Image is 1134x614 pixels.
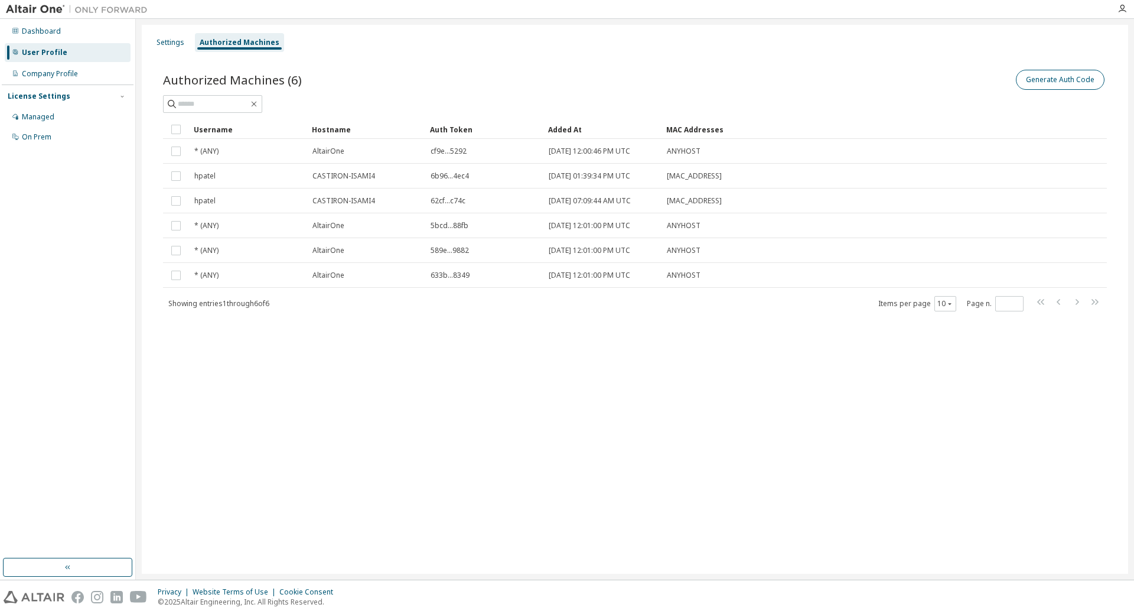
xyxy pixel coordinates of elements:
img: linkedin.svg [110,591,123,603]
span: [MAC_ADDRESS] [667,171,722,181]
span: * (ANY) [194,147,219,156]
span: 62cf...c74c [431,196,465,206]
div: Cookie Consent [279,587,340,597]
span: AltairOne [312,221,344,230]
span: * (ANY) [194,271,219,280]
span: Showing entries 1 through 6 of 6 [168,298,269,308]
span: CASTIRON-ISAMI4 [312,196,375,206]
img: youtube.svg [130,591,147,603]
div: MAC Addresses [666,120,983,139]
div: Username [194,120,302,139]
span: Items per page [878,296,956,311]
img: altair_logo.svg [4,591,64,603]
div: Website Terms of Use [193,587,279,597]
div: Hostname [312,120,421,139]
img: facebook.svg [71,591,84,603]
span: [DATE] 12:01:00 PM UTC [549,221,630,230]
span: * (ANY) [194,246,219,255]
span: [DATE] 01:39:34 PM UTC [549,171,630,181]
span: 6b96...4ec4 [431,171,469,181]
span: 633b...8349 [431,271,470,280]
span: Authorized Machines (6) [163,72,302,88]
button: 10 [937,299,953,308]
span: AltairOne [312,246,344,255]
p: © 2025 Altair Engineering, Inc. All Rights Reserved. [158,597,340,607]
div: User Profile [22,48,67,57]
span: [DATE] 12:00:46 PM UTC [549,147,630,156]
span: ANYHOST [667,271,700,280]
img: instagram.svg [91,591,103,603]
span: Page n. [967,296,1024,311]
span: * (ANY) [194,221,219,230]
div: Managed [22,112,54,122]
span: [DATE] 12:01:00 PM UTC [549,271,630,280]
div: Privacy [158,587,193,597]
div: Settings [157,38,184,47]
span: [DATE] 12:01:00 PM UTC [549,246,630,255]
span: [MAC_ADDRESS] [667,196,722,206]
span: ANYHOST [667,221,700,230]
span: 589e...9882 [431,246,469,255]
span: ANYHOST [667,246,700,255]
div: License Settings [8,92,70,101]
div: Added At [548,120,657,139]
span: hpatel [194,171,216,181]
img: Altair One [6,4,154,15]
span: cf9e...5292 [431,147,467,156]
span: AltairOne [312,147,344,156]
span: 5bcd...88fb [431,221,468,230]
span: [DATE] 07:09:44 AM UTC [549,196,631,206]
button: Generate Auth Code [1016,70,1104,90]
div: Authorized Machines [200,38,279,47]
span: AltairOne [312,271,344,280]
div: Company Profile [22,69,78,79]
div: Dashboard [22,27,61,36]
div: Auth Token [430,120,539,139]
div: On Prem [22,132,51,142]
span: CASTIRON-ISAMI4 [312,171,375,181]
span: hpatel [194,196,216,206]
span: ANYHOST [667,147,700,156]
